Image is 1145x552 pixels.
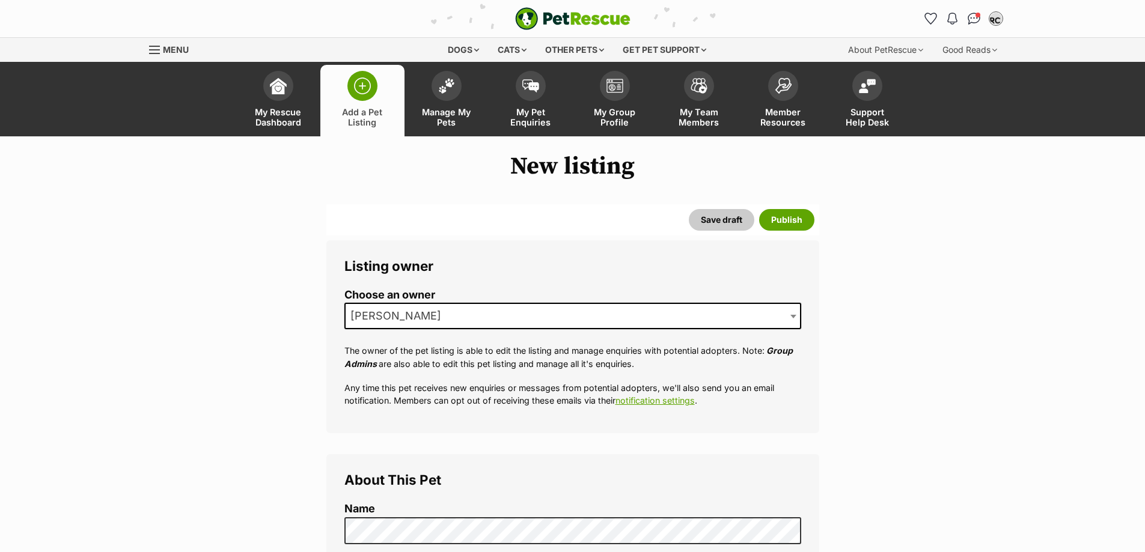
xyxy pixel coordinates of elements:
img: logo-e224e6f780fb5917bec1dbf3a21bbac754714ae5b6737aabdf751b685950b380.svg [515,7,631,30]
div: Cats [489,38,535,62]
a: My Team Members [657,65,741,136]
a: Support Help Desk [825,65,909,136]
span: My Group Profile [588,107,642,127]
img: pet-enquiries-icon-7e3ad2cf08bfb03b45e93fb7055b45f3efa6380592205ae92323e6603595dc1f.svg [522,79,539,93]
span: Menu [163,44,189,55]
a: Menu [149,38,197,59]
img: add-pet-listing-icon-0afa8454b4691262ce3f59096e99ab1cd57d4a30225e0717b998d2c9b9846f56.svg [354,77,371,94]
a: My Pet Enquiries [489,65,573,136]
span: My Pet Enquiries [504,107,558,127]
div: Get pet support [614,38,715,62]
img: team-members-icon-5396bd8760b3fe7c0b43da4ab00e1e3bb1a5d9ba89233759b79545d2d3fc5d0d.svg [691,78,707,94]
button: Notifications [943,9,962,28]
a: notification settings [615,395,695,405]
span: Member Resources [756,107,810,127]
img: dashboard-icon-eb2f2d2d3e046f16d808141f083e7271f6b2e854fb5c12c21221c1fb7104beca.svg [270,77,287,94]
button: Save draft [689,209,754,231]
p: Any time this pet receives new enquiries or messages from potential adopters, we'll also send you... [344,381,801,407]
span: My Rescue Dashboard [251,107,305,127]
a: Manage My Pets [405,65,489,136]
label: Name [344,503,801,515]
span: About This Pet [344,472,441,488]
em: Group Admins [344,345,793,368]
a: PetRescue [515,7,631,30]
img: notifications-46538b983faf8c2785f20acdc204bb7945ddae34d4c08c2a6579f10ce5e182be.svg [947,13,957,25]
label: Choose an owner [344,289,801,302]
a: Member Resources [741,65,825,136]
img: help-desk-icon-fdf02630f3aa405de69fd3d07c3f3aa587a6932b1a1747fa1d2bba05be0121f9.svg [859,79,876,93]
span: My Team Members [672,107,726,127]
button: Publish [759,209,814,231]
a: My Group Profile [573,65,657,136]
div: Good Reads [934,38,1006,62]
img: manage-my-pets-icon-02211641906a0b7f246fdf0571729dbe1e7629f14944591b6c1af311fb30b64b.svg [438,78,455,94]
span: Manage My Pets [420,107,474,127]
img: chat-41dd97257d64d25036548639549fe6c8038ab92f7586957e7f3b1b290dea8141.svg [968,13,980,25]
img: Megan Gibbs profile pic [990,13,1002,25]
div: Dogs [439,38,487,62]
span: Support Help Desk [840,107,894,127]
span: Megan Gibbs [344,303,801,329]
img: group-profile-icon-3fa3cf56718a62981997c0bc7e787c4b2cf8bcc04b72c1350f741eb67cf2f40e.svg [606,79,623,93]
a: Favourites [921,9,941,28]
a: Add a Pet Listing [320,65,405,136]
a: My Rescue Dashboard [236,65,320,136]
button: My account [986,9,1006,28]
div: Other pets [537,38,612,62]
span: Listing owner [344,258,433,274]
span: Megan Gibbs [346,308,453,324]
span: Add a Pet Listing [335,107,389,127]
p: The owner of the pet listing is able to edit the listing and manage enquiries with potential adop... [344,344,801,370]
a: Conversations [965,9,984,28]
img: member-resources-icon-8e73f808a243e03378d46382f2149f9095a855e16c252ad45f914b54edf8863c.svg [775,77,792,94]
div: About PetRescue [840,38,932,62]
ul: Account quick links [921,9,1006,28]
